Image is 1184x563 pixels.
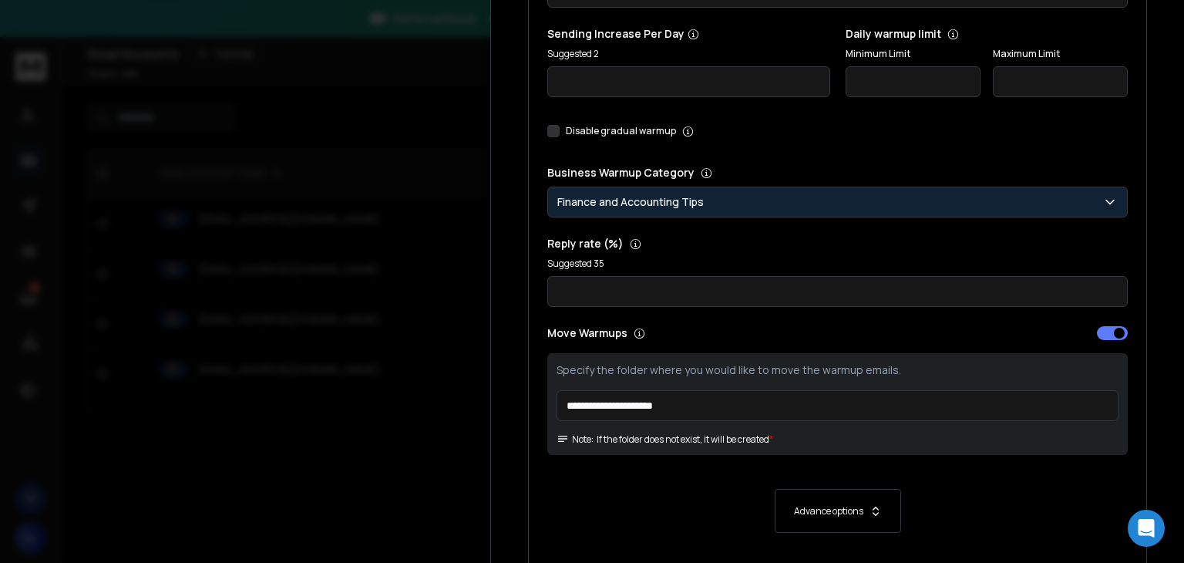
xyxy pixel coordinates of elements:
[557,362,1118,378] p: Specify the folder where you would like to move the warmup emails.
[1128,510,1165,547] div: Open Intercom Messenger
[846,26,1128,42] p: Daily warmup limit
[794,505,863,517] p: Advance options
[557,194,710,210] p: Finance and Accounting Tips
[547,165,1128,180] p: Business Warmup Category
[547,325,833,341] p: Move Warmups
[547,236,1128,251] p: Reply rate (%)
[993,48,1128,60] label: Maximum Limit
[557,433,594,446] span: Note:
[563,489,1112,533] button: Advance options
[846,48,980,60] label: Minimum Limit
[566,125,676,137] label: Disable gradual warmup
[547,48,830,60] p: Suggested 2
[547,258,1128,270] p: Suggested 35
[547,26,830,42] p: Sending Increase Per Day
[597,433,769,446] p: If the folder does not exist, it will be created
